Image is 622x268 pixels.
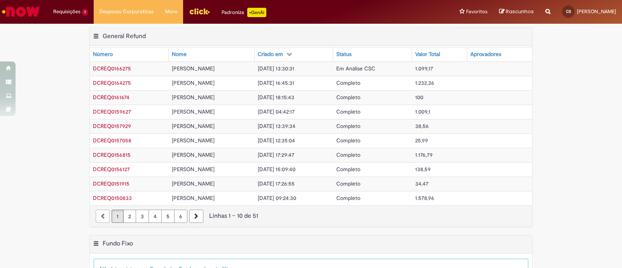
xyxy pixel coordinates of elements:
[53,8,80,16] span: Requisições
[93,151,131,158] a: Abrir Registro: DCREQ0156815
[93,79,131,86] span: DCREQ0164275
[258,123,295,130] span: [DATE] 13:39:34
[336,79,360,86] span: Completo
[566,9,571,14] span: CS
[172,194,215,201] span: [PERSON_NAME]
[258,94,294,101] span: [DATE] 18:15:43
[93,166,130,173] a: Abrir Registro: DCREQ0156127
[336,137,360,144] span: Completo
[415,79,434,86] span: 1.232,36
[258,151,294,158] span: [DATE] 17:29:47
[93,65,131,72] a: Abrir Registro: DCREQ0166275
[470,51,501,58] div: Aprovadores
[415,180,428,187] span: 34,47
[93,108,131,115] span: DCREQ0159627
[336,151,360,158] span: Completo
[93,137,131,144] a: Abrir Registro: DCREQ0157058
[222,8,266,17] div: Padroniza
[415,51,440,58] div: Valor Total
[93,108,131,115] a: Abrir Registro: DCREQ0159627
[336,51,351,58] div: Status
[174,210,187,223] a: Página 6
[172,180,215,187] span: [PERSON_NAME]
[336,94,360,101] span: Completo
[336,194,360,201] span: Completo
[499,8,534,16] a: Rascunhos
[93,194,132,201] a: Abrir Registro: DCREQ0150833
[415,94,423,101] span: 100
[1,4,41,19] img: ServiceNow
[93,137,131,144] span: DCREQ0157058
[93,151,131,158] span: DCREQ0156815
[189,5,210,17] img: click_logo_yellow_360x200.png
[93,94,129,101] span: DCREQ0161674
[93,123,131,130] span: DCREQ0157929
[172,65,215,72] span: [PERSON_NAME]
[93,65,131,72] span: DCREQ0166275
[136,210,149,223] a: Página 3
[165,8,177,16] span: More
[161,210,175,223] a: Página 5
[466,8,487,16] span: Favoritos
[415,166,431,173] span: 138,59
[172,151,215,158] span: [PERSON_NAME]
[172,137,215,144] span: [PERSON_NAME]
[172,123,215,130] span: [PERSON_NAME]
[577,8,616,15] span: [PERSON_NAME]
[258,137,295,144] span: [DATE] 12:35:04
[93,180,129,187] a: Abrir Registro: DCREQ0151915
[96,212,526,221] div: Linhas 1 − 10 de 51
[93,32,99,42] button: General Refund Menu de contexto
[93,51,113,58] div: Número
[336,123,360,130] span: Completo
[172,166,215,173] span: [PERSON_NAME]
[93,240,99,250] button: Fundo Fixo Menu de contexto
[258,79,294,86] span: [DATE] 16:45:31
[93,79,131,86] a: Abrir Registro: DCREQ0164275
[258,65,294,72] span: [DATE] 13:30:31
[172,51,187,58] div: Nome
[172,94,215,101] span: [PERSON_NAME]
[415,151,433,158] span: 1.176,79
[258,180,295,187] span: [DATE] 17:26:55
[172,79,215,86] span: [PERSON_NAME]
[258,51,283,58] div: Criado em
[93,166,130,173] span: DCREQ0156127
[336,166,360,173] span: Completo
[90,205,532,227] nav: paginação
[93,94,129,101] a: Abrir Registro: DCREQ0161674
[149,210,162,223] a: Página 4
[189,210,203,223] a: Próxima página
[82,9,88,16] span: 1
[100,8,154,16] span: Despesas Corporativas
[506,8,534,15] span: Rascunhos
[172,108,215,115] span: [PERSON_NAME]
[93,194,132,201] span: DCREQ0150833
[258,194,296,201] span: [DATE] 09:24:30
[93,123,131,130] a: Abrir Registro: DCREQ0157929
[93,180,129,187] span: DCREQ0151915
[112,210,124,223] a: Página 1
[415,137,428,144] span: 25,99
[336,180,360,187] span: Completo
[123,210,136,223] a: Página 2
[415,108,430,115] span: 1.009,1
[336,108,360,115] span: Completo
[336,65,375,72] span: Em Análise CSC
[247,8,266,17] p: +GenAi
[415,194,434,201] span: 1.578,96
[258,166,295,173] span: [DATE] 15:09:40
[103,32,146,40] h2: General Refund
[258,108,295,115] span: [DATE] 04:42:17
[103,240,133,247] h2: Fundo Fixo
[415,123,429,130] span: 38,56
[415,65,433,72] span: 1.099,17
